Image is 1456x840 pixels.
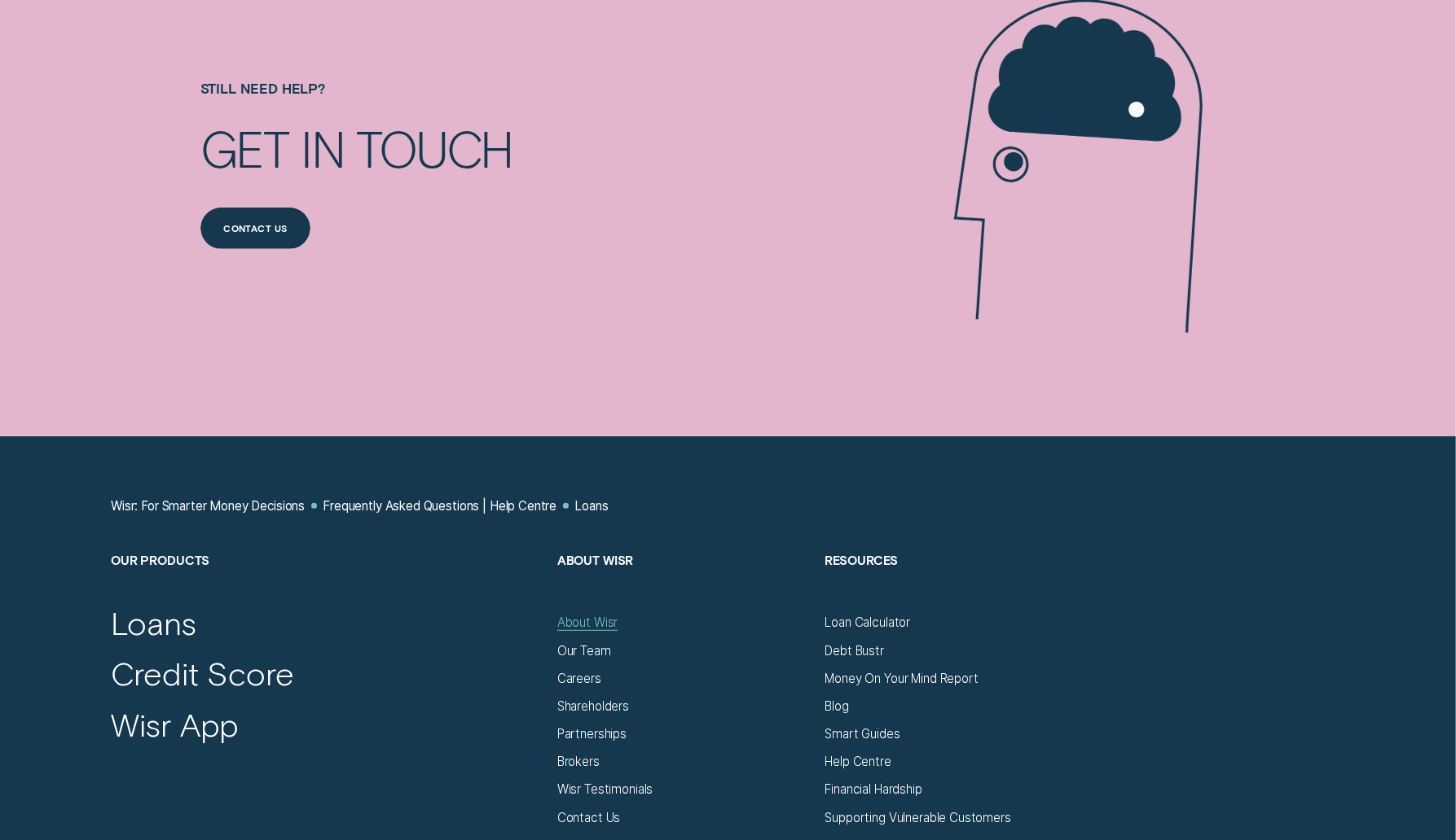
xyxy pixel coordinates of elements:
[557,810,620,825] a: Contact Us
[574,498,608,514] a: Loans
[825,698,849,714] a: Blog
[825,671,979,686] a: Money On Your Mind Report
[200,81,720,124] h4: Still need help?
[557,615,618,630] a: About Wisr
[557,643,611,658] a: Our Team
[825,643,884,658] a: Debt Bustr
[111,498,305,514] a: Wisr: For Smarter Money Decisions
[111,602,196,642] a: Loans
[557,698,629,714] a: Shareholders
[200,124,609,208] h2: Get in touch
[825,810,1011,825] a: Supporting Vulnerable Customers
[111,653,294,693] a: Credit Score
[557,754,600,769] a: Brokers
[825,726,900,742] a: Smart Guides
[111,704,239,744] a: Wisr App
[825,615,911,630] a: Loan Calculator
[557,781,653,797] a: Wisr Testimonials
[825,754,891,769] a: Help Centre
[323,498,556,514] a: Frequently Asked Questions | Help Centre
[200,208,311,249] button: Contact us
[111,553,542,615] h2: Our Products
[557,553,810,615] h2: About Wisr
[825,553,1078,615] h2: Resources
[825,781,922,797] a: Financial Hardship
[557,726,627,742] a: Partnerships
[557,671,601,686] a: Careers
